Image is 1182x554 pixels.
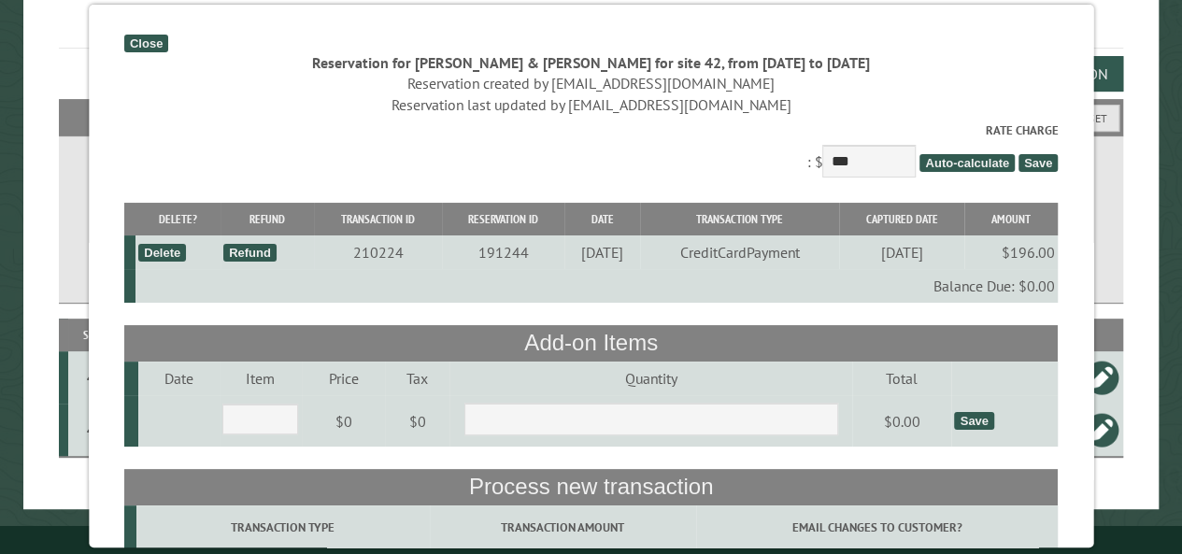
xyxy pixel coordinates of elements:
td: Balance Due: $0.00 [135,269,1058,303]
td: [DATE] [564,235,640,269]
td: CreditCardPayment [640,235,839,269]
td: 191244 [442,235,564,269]
div: Refund [223,244,277,262]
div: : $ [124,121,1058,182]
td: $0 [302,395,386,447]
div: Reservation last updated by [EMAIL_ADDRESS][DOMAIN_NAME] [124,94,1058,115]
th: Process new transaction [124,469,1058,504]
div: Delete [138,244,186,262]
td: $196.00 [964,235,1058,269]
td: Item [220,362,301,395]
span: Auto-calculate [919,154,1015,172]
td: Total [852,362,951,395]
td: Date [138,362,220,395]
label: Transaction Amount [433,518,692,536]
label: Rate Charge [124,121,1058,139]
div: 42 [76,420,115,439]
th: Date [564,203,640,235]
th: Transaction Type [640,203,839,235]
th: Refund [221,203,314,235]
th: Reservation ID [442,203,564,235]
td: $0.00 [852,395,951,447]
th: Add-on Items [124,325,1058,361]
div: Reservation for [PERSON_NAME] & [PERSON_NAME] for site 42, from [DATE] to [DATE] [124,52,1058,73]
td: Quantity [449,362,852,395]
th: Delete? [135,203,221,235]
label: Email changes to customer? [699,518,1055,536]
td: 210224 [314,235,442,269]
div: 42 [76,368,115,387]
td: $0 [385,395,449,447]
th: Amount [964,203,1058,235]
label: Transaction Type [139,518,426,536]
div: Close [124,35,168,52]
th: Captured Date [839,203,964,235]
div: Save [954,412,993,430]
span: Save [1018,154,1058,172]
td: Price [302,362,386,395]
td: [DATE] [839,235,964,269]
td: Tax [385,362,449,395]
h2: Filters [59,99,1123,135]
th: Transaction ID [314,203,442,235]
div: Reservation created by [EMAIL_ADDRESS][DOMAIN_NAME] [124,73,1058,93]
th: Site [68,319,118,351]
